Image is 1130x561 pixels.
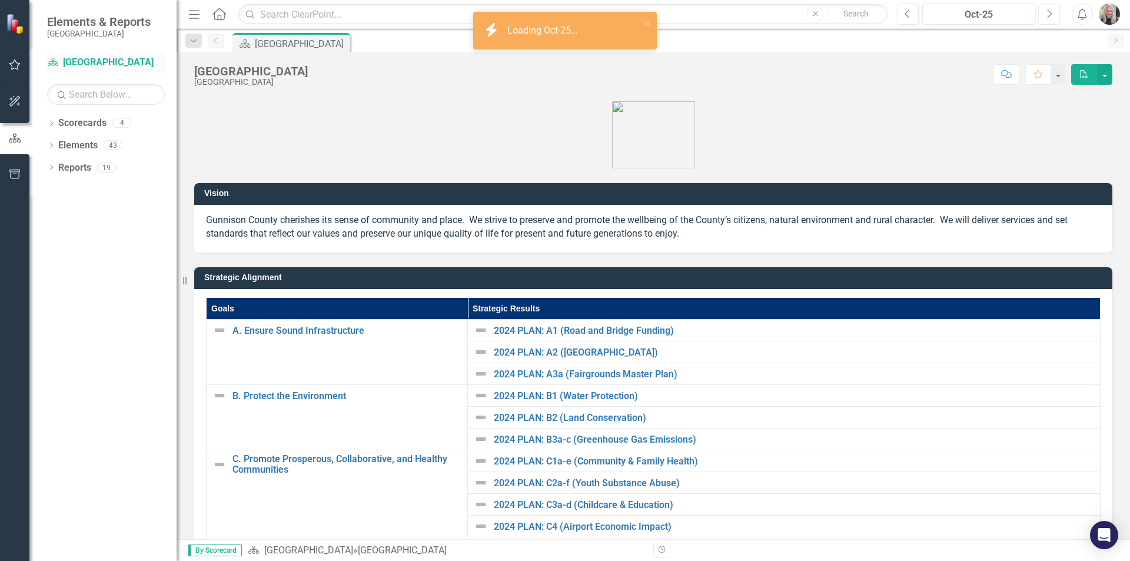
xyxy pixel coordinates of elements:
img: Not Defined [474,476,488,490]
img: Not Defined [474,519,488,533]
div: [GEOGRAPHIC_DATA] [194,78,308,87]
img: Not Defined [474,432,488,446]
h3: Strategic Alignment [204,273,1106,282]
img: Not Defined [474,389,488,403]
div: » [248,544,644,557]
a: Elements [58,139,98,152]
a: [GEOGRAPHIC_DATA] [264,545,353,556]
button: Search [826,6,885,22]
button: Oct-25 [922,4,1035,25]
input: Search Below... [47,84,165,105]
img: ClearPoint Strategy [6,14,26,34]
img: Gunnison%20Co%20Logo%20E-small.png [612,101,695,168]
a: 2024 PLAN: A1 (Road and Bridge Funding) [494,326,1094,336]
h3: Vision [204,189,1106,198]
img: Not Defined [212,323,227,337]
a: 2024 PLAN: A2 ([GEOGRAPHIC_DATA]) [494,347,1094,358]
span: Search [843,9,869,18]
img: Not Defined [474,323,488,337]
small: [GEOGRAPHIC_DATA] [47,29,151,38]
div: [GEOGRAPHIC_DATA] [194,65,308,78]
a: C. Promote Prosperous, Collaborative, and Healthy Communities [232,454,461,474]
img: Not Defined [474,497,488,512]
img: Davalyn Hoock [1099,4,1120,25]
a: 2024 PLAN: B1 (Water Protection) [494,391,1094,401]
div: 4 [112,118,131,128]
div: 19 [97,162,116,172]
a: 2024 PLAN: C4 (Airport Economic Impact) [494,522,1094,532]
img: Not Defined [474,410,488,424]
span: Elements & Reports [47,15,151,29]
a: 2024 PLAN: C3a-d (Childcare & Education) [494,500,1094,510]
img: Not Defined [474,345,488,359]
a: 2024 PLAN: C2a-f (Youth Substance Abuse) [494,478,1094,489]
input: Search ClearPoint... [238,4,888,25]
p: Gunnison County cherishes its sense of community and place. We strive to preserve and promote the... [206,214,1101,241]
img: Not Defined [474,454,488,468]
a: Scorecards [58,117,107,130]
div: Oct-25 [926,8,1031,22]
span: By Scorecard [188,545,242,556]
a: B. Protect the Environment [232,391,461,401]
a: A. Ensure Sound Infrastructure [232,326,461,336]
div: Open Intercom Messenger [1090,521,1118,549]
img: Not Defined [212,389,227,403]
a: 2024 PLAN: A3a (Fairgrounds Master Plan) [494,369,1094,380]
div: 43 [104,141,122,151]
a: [GEOGRAPHIC_DATA] [47,56,165,69]
a: 2024 PLAN: B3a-c (Greenhouse Gas Emissions) [494,434,1094,445]
img: Not Defined [474,367,488,381]
div: [GEOGRAPHIC_DATA] [358,545,447,556]
div: Loading Oct-25... [507,24,581,38]
img: Not Defined [212,457,227,472]
a: 2024 PLAN: C1a-e (Community & Family Health) [494,456,1094,467]
a: 2024 PLAN: B2 (Land Conservation) [494,413,1094,423]
a: Reports [58,161,91,175]
button: close [644,16,652,30]
div: [GEOGRAPHIC_DATA] [255,36,347,51]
